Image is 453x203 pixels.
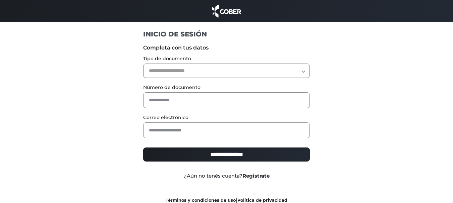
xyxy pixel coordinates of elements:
[210,3,243,18] img: cober_marca.png
[143,55,310,62] label: Tipo de documento
[143,84,310,91] label: Número de documento
[242,173,270,179] a: Registrate
[138,172,315,180] div: ¿Aún no tenés cuenta?
[143,44,310,52] label: Completa con tus datos
[166,198,236,203] a: Términos y condiciones de uso
[237,198,287,203] a: Política de privacidad
[143,30,310,38] h1: INICIO DE SESIÓN
[143,114,310,121] label: Correo electrónico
